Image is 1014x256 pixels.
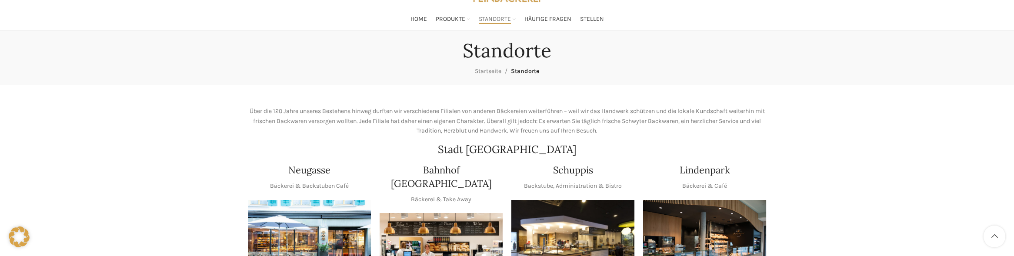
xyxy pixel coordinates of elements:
[288,163,330,177] h4: Neugasse
[410,15,427,23] span: Home
[479,15,511,23] span: Standorte
[524,10,571,28] a: Häufige Fragen
[479,10,516,28] a: Standorte
[436,10,470,28] a: Produkte
[682,181,727,191] p: Bäckerei & Café
[524,15,571,23] span: Häufige Fragen
[270,181,349,191] p: Bäckerei & Backstuben Café
[380,163,503,190] h4: Bahnhof [GEOGRAPHIC_DATA]
[680,163,730,177] h4: Lindenpark
[580,10,604,28] a: Stellen
[248,144,766,155] h2: Stadt [GEOGRAPHIC_DATA]
[475,67,501,75] a: Startseite
[248,106,766,136] p: Über die 120 Jahre unseres Bestehens hinweg durften wir verschiedene Filialen von anderen Bäckere...
[511,67,539,75] span: Standorte
[436,15,465,23] span: Produkte
[411,195,471,204] p: Bäckerei & Take Away
[463,39,551,62] h1: Standorte
[243,10,771,28] div: Main navigation
[524,181,622,191] p: Backstube, Administration & Bistro
[984,226,1005,247] a: Scroll to top button
[410,10,427,28] a: Home
[553,163,593,177] h4: Schuppis
[580,15,604,23] span: Stellen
